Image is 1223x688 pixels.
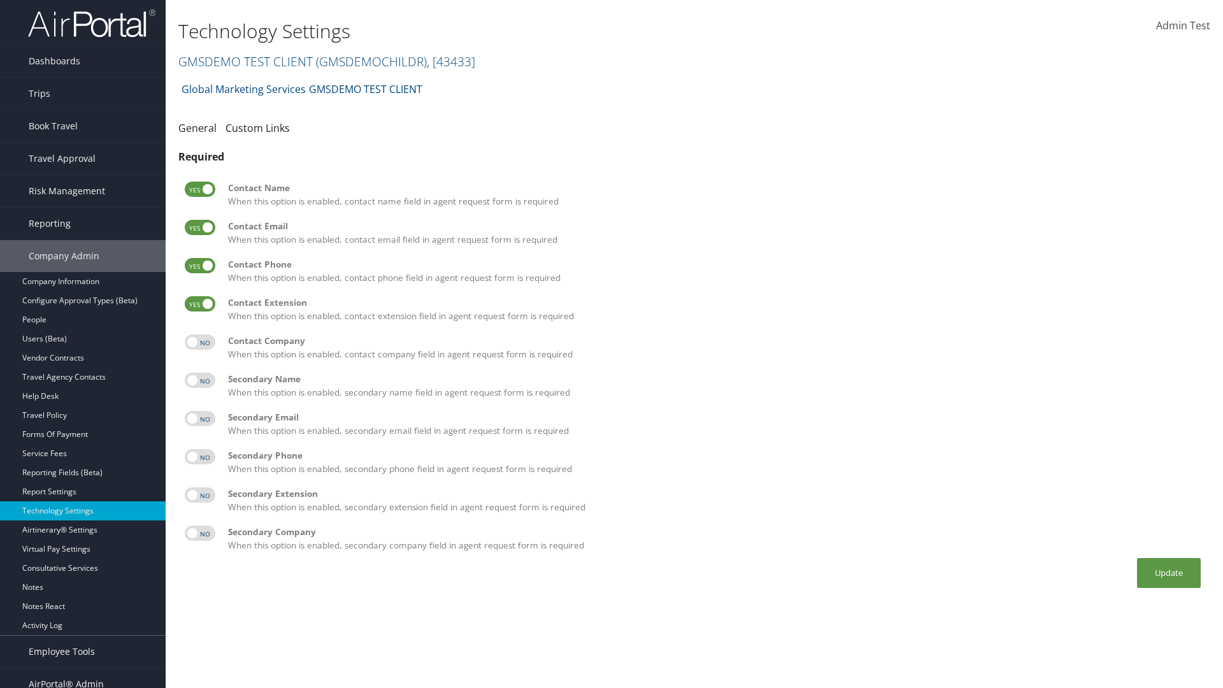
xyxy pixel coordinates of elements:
a: Admin Test [1156,6,1210,46]
a: GMSDEMO TEST CLIENT [178,53,475,70]
a: GMSDEMO TEST CLIENT [309,76,422,102]
label: When this option is enabled, secondary email field in agent request form is required [228,411,1204,437]
div: Required [178,149,1210,164]
h1: Technology Settings [178,18,866,45]
span: Company Admin [29,240,99,272]
img: airportal-logo.png [28,8,155,38]
a: General [178,121,217,135]
span: Dashboards [29,45,80,77]
label: When this option is enabled, contact name field in agent request form is required [228,182,1204,208]
label: When this option is enabled, secondary extension field in agent request form is required [228,487,1204,513]
div: Contact Phone [228,258,1204,271]
span: Risk Management [29,175,105,207]
span: Travel Approval [29,143,96,175]
span: Book Travel [29,110,78,142]
label: When this option is enabled, contact company field in agent request form is required [228,334,1204,361]
label: When this option is enabled, secondary company field in agent request form is required [228,526,1204,552]
div: Secondary Email [228,411,1204,424]
span: Reporting [29,208,71,240]
div: Contact Name [228,182,1204,194]
label: When this option is enabled, contact email field in agent request form is required [228,220,1204,246]
span: Trips [29,78,50,110]
div: Secondary Name [228,373,1204,385]
div: Contact Extension [228,296,1204,309]
span: , [ 43433 ] [427,53,475,70]
a: Global Marketing Services [182,76,306,102]
span: Admin Test [1156,18,1210,32]
span: Employee Tools [29,636,95,668]
label: When this option is enabled, secondary name field in agent request form is required [228,373,1204,399]
div: Secondary Extension [228,487,1204,500]
div: Secondary Phone [228,449,1204,462]
div: Contact Email [228,220,1204,233]
label: When this option is enabled, secondary phone field in agent request form is required [228,449,1204,475]
label: When this option is enabled, contact phone field in agent request form is required [228,258,1204,284]
div: Contact Company [228,334,1204,347]
span: ( GMSDEMOCHILDR ) [316,53,427,70]
div: Secondary Company [228,526,1204,538]
button: Update [1137,558,1201,588]
label: When this option is enabled, contact extension field in agent request form is required [228,296,1204,322]
a: Custom Links [225,121,290,135]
